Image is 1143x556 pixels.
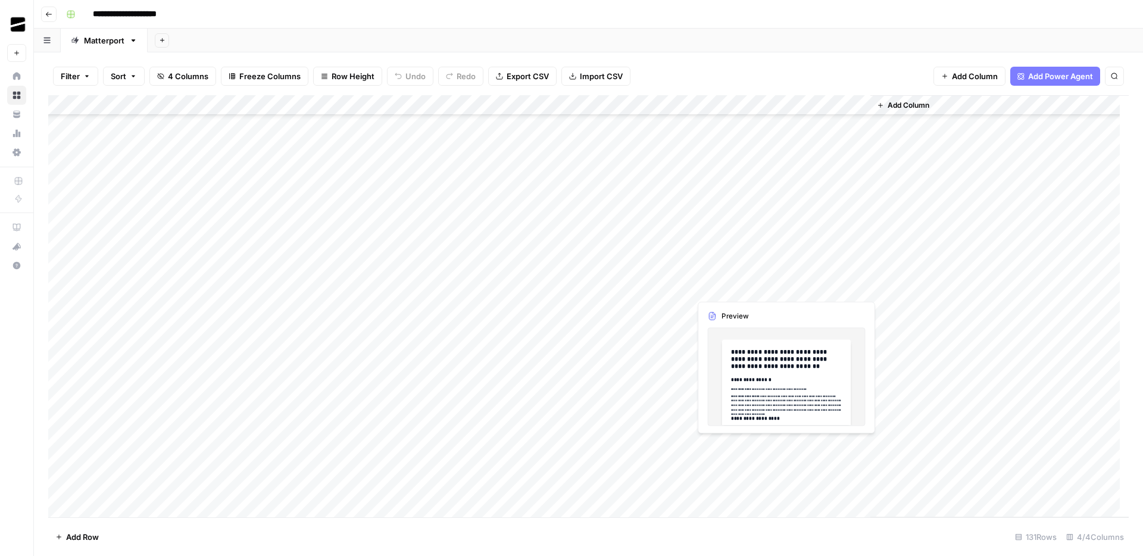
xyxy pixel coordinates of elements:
button: Add Power Agent [1010,67,1100,86]
a: Your Data [7,105,26,124]
button: Freeze Columns [221,67,308,86]
button: What's new? [7,237,26,256]
button: Filter [53,67,98,86]
button: Add Column [872,98,934,113]
span: Import CSV [580,70,623,82]
button: Undo [387,67,433,86]
button: Add Row [48,527,106,546]
span: Undo [405,70,426,82]
span: Sort [111,70,126,82]
a: Home [7,67,26,86]
span: Add Column [888,100,929,111]
button: Add Column [933,67,1005,86]
span: Add Column [952,70,998,82]
button: Import CSV [561,67,630,86]
div: 131 Rows [1010,527,1061,546]
button: Sort [103,67,145,86]
a: Usage [7,124,26,143]
span: Freeze Columns [239,70,301,82]
span: 4 Columns [168,70,208,82]
span: Add Row [66,531,99,543]
span: Filter [61,70,80,82]
span: Export CSV [507,70,549,82]
a: Browse [7,86,26,105]
a: Matterport [61,29,148,52]
div: What's new? [8,238,26,255]
button: 4 Columns [149,67,216,86]
img: OGM Logo [7,14,29,35]
a: AirOps Academy [7,218,26,237]
button: Export CSV [488,67,557,86]
button: Row Height [313,67,382,86]
span: Add Power Agent [1028,70,1093,82]
div: Matterport [84,35,124,46]
div: 4/4 Columns [1061,527,1129,546]
span: Row Height [332,70,374,82]
button: Help + Support [7,256,26,275]
a: Settings [7,143,26,162]
button: Redo [438,67,483,86]
span: Redo [457,70,476,82]
button: Workspace: OGM [7,10,26,39]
